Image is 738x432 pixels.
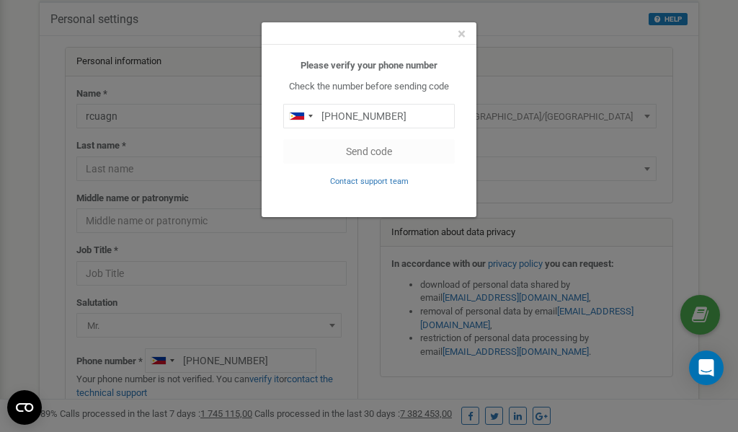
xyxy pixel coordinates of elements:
b: Please verify your phone number [301,60,437,71]
p: Check the number before sending code [283,80,455,94]
small: Contact support team [330,177,409,186]
div: Telephone country code [284,105,317,128]
a: Contact support team [330,175,409,186]
button: Send code [283,139,455,164]
button: Open CMP widget [7,390,42,425]
span: × [458,25,466,43]
button: Close [458,27,466,42]
div: Open Intercom Messenger [689,351,724,385]
input: 0905 123 4567 [283,104,455,128]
